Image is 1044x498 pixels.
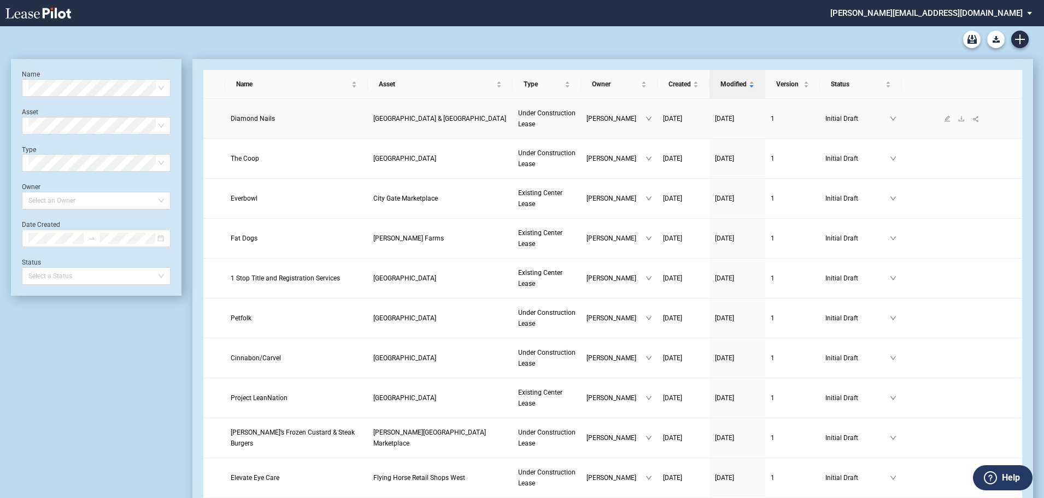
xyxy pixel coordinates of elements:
span: edit [944,435,951,441]
span: [DATE] [663,115,682,122]
a: 1 [771,353,814,364]
label: Asset [22,108,38,116]
span: down [646,155,652,162]
span: share-alt [972,315,980,323]
a: [GEOGRAPHIC_DATA] [373,353,507,364]
span: Existing Center Lease [518,269,562,288]
a: 1 Stop Title and Registration Services [231,273,363,284]
a: 1 [771,233,814,244]
span: download [958,355,965,361]
span: [DATE] [663,195,682,202]
span: share-alt [972,235,980,243]
a: [DATE] [663,392,704,403]
button: Help [973,465,1033,490]
a: [GEOGRAPHIC_DATA] & [GEOGRAPHIC_DATA] [373,113,507,124]
a: [GEOGRAPHIC_DATA] [373,313,507,324]
span: share-alt [972,195,980,203]
span: Elevate Eye Care [231,474,279,482]
span: The Coop [231,155,259,162]
span: Diamond Nails [231,115,275,122]
a: Cinnabon/Carvel [231,353,363,364]
span: Created [668,79,691,90]
a: [DATE] [663,153,704,164]
span: Under Construction Lease [518,468,576,487]
a: Petfolk [231,313,363,324]
span: Freddy’s Frozen Custard & Steak Burgers [231,429,355,447]
span: [PERSON_NAME] [586,153,646,164]
span: Harvest Grove [373,354,436,362]
span: [DATE] [663,155,682,162]
span: Under Construction Lease [518,149,576,168]
a: [DATE] [715,233,760,244]
a: [DATE] [663,432,704,443]
label: Date Created [22,221,60,229]
span: Initial Draft [825,233,890,244]
span: Fat Dogs [231,235,257,242]
span: down [646,235,652,242]
a: Diamond Nails [231,113,363,124]
span: edit [944,155,951,162]
span: Initial Draft [825,113,890,124]
a: Flying Horse Retail Shops West [373,472,507,483]
span: edit [944,275,951,282]
a: 1 [771,313,814,324]
a: [DATE] [663,233,704,244]
span: Cinnabon/Carvel [231,354,281,362]
span: Flying Horse Retail Shops West [373,474,465,482]
md-menu: Download Blank Form List [984,31,1008,48]
span: down [890,474,896,481]
a: [DATE] [715,392,760,403]
span: Harvest Grove [373,155,436,162]
span: Initial Draft [825,153,890,164]
span: [DATE] [663,474,682,482]
span: down [646,395,652,401]
span: Project LeanNation [231,394,288,402]
a: [DATE] [715,472,760,483]
span: edit [944,474,951,481]
th: Asset [368,70,513,99]
span: down [646,315,652,321]
span: share-alt [972,395,980,402]
th: Owner [581,70,658,99]
a: [DATE] [663,353,704,364]
a: [GEOGRAPHIC_DATA] [373,392,507,403]
span: download [958,115,965,122]
span: 1 [771,474,775,482]
a: [DATE] [663,313,704,324]
label: Help [1002,471,1020,485]
a: 1 [771,193,814,204]
a: 1 [771,432,814,443]
a: [PERSON_NAME] Farms [373,233,507,244]
a: 1 [771,472,814,483]
span: [DATE] [663,274,682,282]
span: down [890,155,896,162]
span: down [890,195,896,202]
span: edit [944,115,951,122]
span: [DATE] [663,394,682,402]
span: [PERSON_NAME] [586,233,646,244]
span: Mountainside Crossing [373,394,436,402]
span: Modified [720,79,747,90]
span: 1 [771,155,775,162]
a: Under Construction Lease [518,467,576,489]
span: Petfolk [231,314,251,322]
span: down [646,115,652,122]
a: Under Construction Lease [518,427,576,449]
a: [DATE] [663,113,704,124]
span: Circle Cross Ranch [373,274,436,282]
a: [DATE] [715,432,760,443]
th: Modified [709,70,765,99]
span: Initial Draft [825,432,890,443]
span: down [646,355,652,361]
span: down [890,315,896,321]
span: Under Construction Lease [518,109,576,128]
span: [DATE] [715,195,734,202]
th: Created [658,70,709,99]
span: Initial Draft [825,392,890,403]
th: Version [765,70,820,99]
span: [DATE] [715,474,734,482]
span: Deer Valley & Lake Pleasant [373,115,506,122]
span: edit [944,355,951,361]
a: Everbowl [231,193,363,204]
label: Owner [22,183,40,191]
